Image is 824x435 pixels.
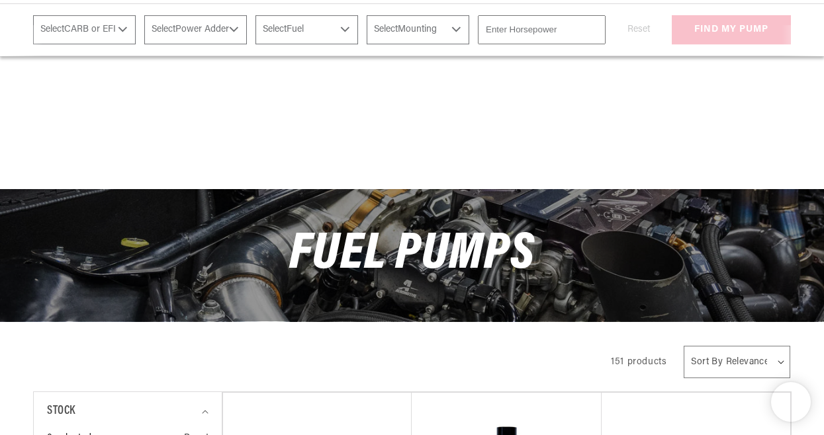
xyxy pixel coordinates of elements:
[367,15,469,44] select: Mounting
[47,402,75,421] span: Stock
[289,229,534,281] span: Fuel Pumps
[47,392,208,431] summary: Stock (0 selected)
[144,15,247,44] select: Power Adder
[611,357,666,367] span: 151 products
[478,15,606,44] input: Enter Horsepower
[255,15,358,44] select: Fuel
[33,15,136,44] select: CARB or EFI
